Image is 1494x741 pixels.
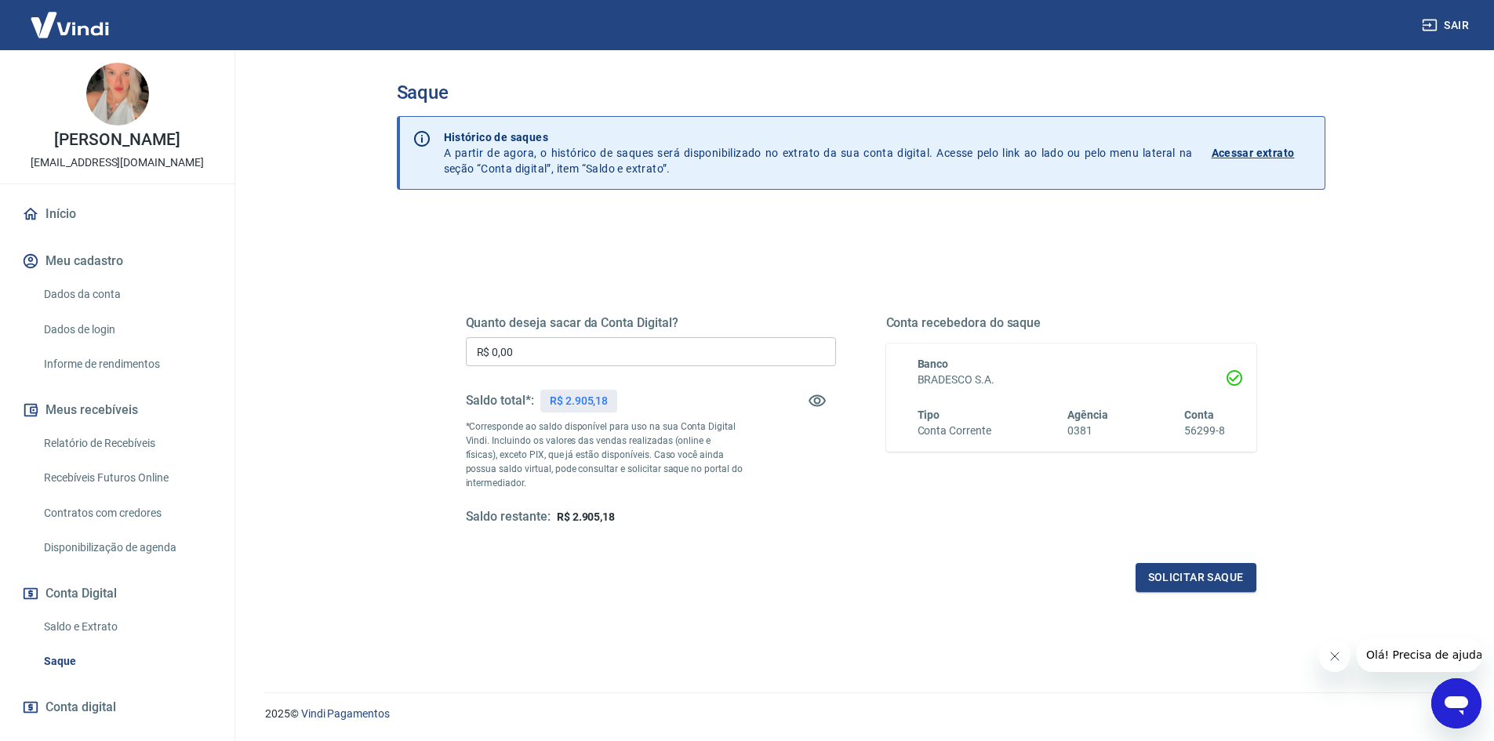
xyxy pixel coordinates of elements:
a: Dados de login [38,314,216,346]
button: Meus recebíveis [19,393,216,427]
a: Conta digital [19,690,216,725]
h6: BRADESCO S.A. [918,372,1225,388]
span: Tipo [918,409,940,421]
a: Vindi Pagamentos [301,707,390,720]
h5: Saldo total*: [466,393,534,409]
h6: 0381 [1067,423,1108,439]
span: Olá! Precisa de ajuda? [9,11,132,24]
h5: Quanto deseja sacar da Conta Digital? [466,315,836,331]
a: Informe de rendimentos [38,348,216,380]
p: Histórico de saques [444,129,1193,145]
button: Sair [1419,11,1475,40]
a: Relatório de Recebíveis [38,427,216,459]
p: A partir de agora, o histórico de saques será disponibilizado no extrato da sua conta digital. Ac... [444,129,1193,176]
a: Acessar extrato [1212,129,1312,176]
button: Solicitar saque [1136,563,1256,592]
a: Recebíveis Futuros Online [38,462,216,494]
p: 2025 © [265,706,1456,722]
a: Início [19,197,216,231]
a: Dados da conta [38,278,216,311]
span: Banco [918,358,949,370]
p: [PERSON_NAME] [54,132,180,148]
p: *Corresponde ao saldo disponível para uso na sua Conta Digital Vindi. Incluindo os valores das ve... [466,420,743,490]
a: Saque [38,645,216,677]
img: 8d1f7fca-7261-4664-8455-43036c34e05d.jpeg [86,63,149,125]
h6: 56299-8 [1184,423,1225,439]
button: Meu cadastro [19,244,216,278]
span: Agência [1067,409,1108,421]
iframe: Botão para abrir a janela de mensagens [1431,678,1481,728]
img: Vindi [19,1,121,49]
p: Acessar extrato [1212,145,1295,161]
h3: Saque [397,82,1325,104]
span: R$ 2.905,18 [557,510,615,523]
a: Disponibilização de agenda [38,532,216,564]
h5: Saldo restante: [466,509,551,525]
a: Saldo e Extrato [38,611,216,643]
span: Conta [1184,409,1214,421]
p: [EMAIL_ADDRESS][DOMAIN_NAME] [31,154,204,171]
iframe: Fechar mensagem [1319,641,1350,672]
p: R$ 2.905,18 [550,393,608,409]
button: Conta Digital [19,576,216,611]
span: Conta digital [45,696,116,718]
h6: Conta Corrente [918,423,991,439]
h5: Conta recebedora do saque [886,315,1256,331]
iframe: Mensagem da empresa [1357,637,1481,672]
a: Contratos com credores [38,497,216,529]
